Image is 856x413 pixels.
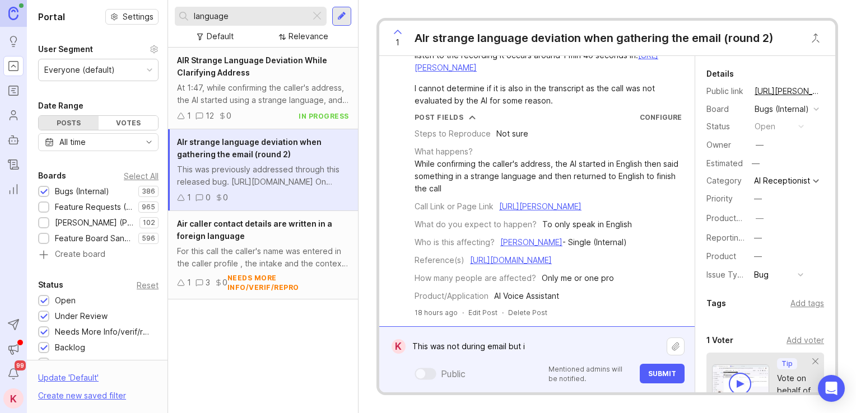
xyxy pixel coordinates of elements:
[706,194,733,203] label: Priority
[499,201,581,211] a: [URL][PERSON_NAME]
[640,113,682,121] a: Configure
[754,177,810,185] div: AI Receptionist
[754,232,762,244] div: —
[55,310,108,322] div: Under Review
[781,359,793,368] p: Tip
[415,112,476,122] button: Post Fields
[818,375,845,402] div: Open Intercom Messenger
[392,339,406,354] div: K
[3,364,24,384] button: Notifications
[470,255,552,265] a: [URL][DOMAIN_NAME]
[55,217,134,229] div: [PERSON_NAME] (Public)
[712,364,769,402] img: video-thumbnail-vote-d41b83416815613422e2ca741bf692cc.jpg
[748,156,763,171] div: —
[137,282,159,288] div: Reset
[500,237,562,247] a: [PERSON_NAME]
[542,272,614,284] div: Only me or one pro
[142,187,155,196] p: 386
[207,30,234,43] div: Default
[415,308,458,317] a: 18 hours ago
[3,154,24,175] a: Changelog
[667,337,685,355] button: Upload file
[55,232,133,245] div: Feature Board Sandbox [DATE]
[706,270,747,279] label: Issue Type
[3,339,24,359] button: Announcements
[640,364,685,383] button: Submit
[415,218,537,231] div: What do you expect to happen?
[177,55,327,77] span: AIR Strange Language Deviation While Clarifying Address
[55,201,133,213] div: Feature Requests (Internal)
[706,103,746,115] div: Board
[648,369,676,378] span: Submit
[99,116,159,130] div: Votes
[206,276,210,289] div: 3
[227,273,349,292] div: needs more info/verif/repro
[415,146,473,158] div: What happens?
[3,315,24,335] button: Send to Autopilot
[706,120,746,133] div: Status
[415,158,682,195] div: While confirming the caller's address, the AI started in English then said something in a strange...
[55,326,153,338] div: Needs More Info/verif/repro
[3,130,24,150] a: Autopilot
[755,120,775,133] div: open
[706,213,766,223] label: ProductboardID
[226,110,231,122] div: 0
[790,297,824,309] div: Add tags
[38,278,63,292] div: Status
[706,67,734,81] div: Details
[15,360,26,370] span: 99
[396,36,399,49] span: 1
[706,139,746,151] div: Owner
[223,191,228,204] div: 0
[752,211,767,226] button: ProductboardID
[706,175,746,187] div: Category
[415,200,494,213] div: Call Link or Page Link
[804,27,827,49] button: Close button
[44,64,115,76] div: Everyone (default)
[787,334,824,346] div: Add voter
[142,203,155,212] p: 965
[415,112,464,122] div: Post Fields
[55,185,109,198] div: Bugs (Internal)
[508,308,547,317] div: Delete Post
[168,211,358,299] a: Air caller contact details are written in a foreign languageFor this call the caller's name was e...
[187,276,191,289] div: 1
[3,179,24,199] a: Reporting
[462,308,464,317] div: ·
[55,341,85,354] div: Backlog
[123,11,153,22] span: Settings
[542,218,632,231] div: To only speak in English
[8,7,18,20] img: Canny Home
[168,48,358,129] a: AIR Strange Language Deviation While Clarifying AddressAt 1:47, while confirming the caller's add...
[289,30,328,43] div: Relevance
[548,364,633,383] p: Mentioned admins will be notified.
[754,250,762,262] div: —
[756,212,764,224] div: —
[756,139,764,151] div: —
[415,290,489,302] div: Product/Application
[3,105,24,125] a: Users
[415,236,495,248] div: Who is this affecting?
[500,236,627,248] div: - Single (Internal)
[3,388,24,409] button: K
[706,233,766,242] label: Reporting Team
[754,193,762,205] div: —
[177,82,349,106] div: At 1:47, while confirming the caller's address, the AI started using a strange language, and then...
[143,218,155,227] p: 102
[177,245,349,270] div: For this call the caller's name was entered in the caller profile , the intake and the context bo...
[55,294,76,307] div: Open
[38,389,126,402] div: Create new saved filter
[187,110,191,122] div: 1
[177,219,332,241] span: Air caller contact details are written in a foreign language
[496,128,528,140] div: Not sure
[706,297,726,310] div: Tags
[105,9,159,25] button: Settings
[415,82,672,107] div: I cannot determine if it is also in the transcript as the call was not evaluated by the AI for so...
[168,129,358,211] a: AIr strange language deviation when gathering the email (round 2)This was previously addressed th...
[751,84,824,98] a: [URL][PERSON_NAME]
[415,128,491,140] div: Steps to Reproduce
[38,99,83,112] div: Date Range
[441,367,466,381] div: Public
